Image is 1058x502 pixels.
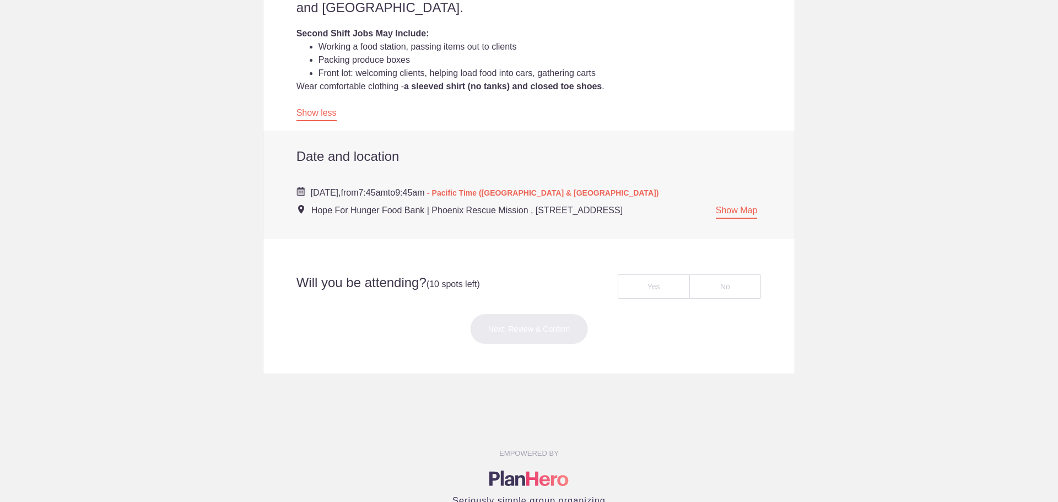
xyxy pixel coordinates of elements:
[404,82,602,91] strong: a sleeved shirt (no tanks) and closed toe shoes
[319,40,762,53] li: Working a food station, passing items out to clients
[489,471,569,486] img: Logo main planhero
[499,449,559,457] small: EMPOWERED BY
[311,206,623,215] span: Hope For Hunger Food Bank | Phoenix Rescue Mission , [STREET_ADDRESS]
[296,148,762,165] h2: Date and location
[298,205,304,214] img: Event location
[311,188,659,197] span: from to
[395,188,424,197] span: 9:45am
[288,274,529,293] h2: Will you be attending?
[689,274,762,299] div: No
[618,274,690,299] div: Yes
[358,188,387,197] span: 7:45am
[716,206,758,219] a: Show Map
[319,67,762,80] li: Front lot: welcoming clients, helping load food into cars, gathering carts
[296,108,337,121] a: Show less
[296,80,762,93] div: Wear comfortable clothing - .
[296,29,429,38] strong: Second Shift Jobs May Include:
[319,53,762,67] li: Packing produce boxes
[427,188,658,197] span: - Pacific Time ([GEOGRAPHIC_DATA] & [GEOGRAPHIC_DATA])
[427,279,480,289] span: (10 spots left)
[470,314,589,344] button: Next: Review & Confirm
[311,188,341,197] span: [DATE],
[296,187,305,196] img: Cal purple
